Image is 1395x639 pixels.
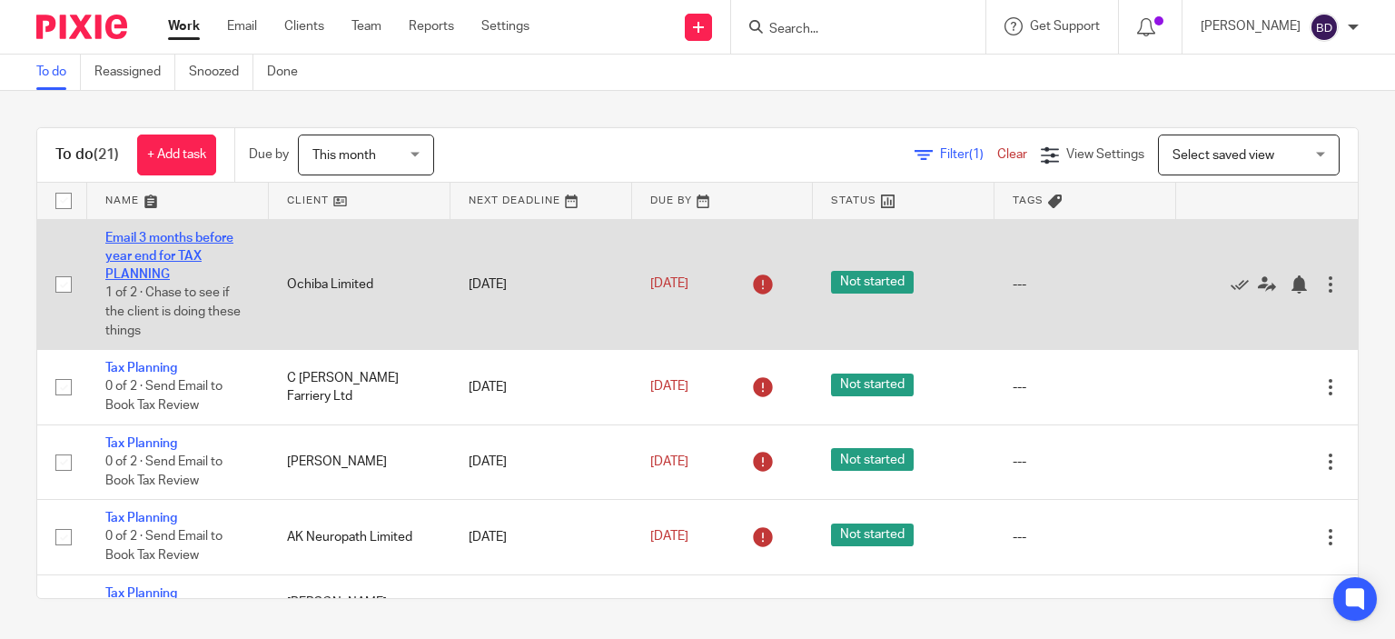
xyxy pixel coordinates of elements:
span: 1 of 2 · Chase to see if the client is doing these things [105,287,241,337]
td: AK Neuropath Limited [269,500,450,574]
span: This month [312,149,376,162]
span: Not started [831,448,914,471]
td: [DATE] [450,500,632,574]
div: --- [1013,528,1158,546]
a: Team [351,17,381,35]
td: Ochiba Limited [269,219,450,350]
a: Done [267,55,312,90]
span: [DATE] [650,278,688,291]
span: [DATE] [650,531,688,544]
a: Snoozed [189,55,253,90]
img: svg%3E [1310,13,1339,42]
div: --- [1013,275,1158,294]
span: 0 of 2 · Send Email to Book Tax Review [105,381,223,413]
span: [DATE] [650,381,688,394]
span: Select saved view [1172,149,1274,162]
span: Tags [1013,195,1044,205]
div: --- [1013,453,1158,471]
a: Tax Planning [105,437,177,450]
td: [DATE] [450,424,632,499]
span: (1) [969,148,984,161]
span: Filter [940,148,997,161]
a: To do [36,55,81,90]
a: + Add task [137,135,216,175]
span: 0 of 2 · Send Email to Book Tax Review [105,531,223,563]
a: Tax Planning [105,512,177,524]
td: [PERSON_NAME] [269,424,450,499]
a: Reassigned [94,55,175,90]
p: Due by [249,145,289,164]
span: 0 of 2 · Send Email to Book Tax Review [105,455,223,487]
a: Clear [997,148,1027,161]
a: Email [227,17,257,35]
span: [DATE] [650,455,688,468]
input: Search [767,22,931,38]
span: Not started [831,524,914,546]
span: Not started [831,374,914,396]
span: View Settings [1066,148,1144,161]
h1: To do [55,145,119,165]
span: (21) [94,147,119,162]
td: [DATE] [450,219,632,350]
a: Clients [284,17,324,35]
span: Not started [831,271,914,294]
a: Mark as done [1231,275,1258,294]
a: Tax Planning [105,587,177,600]
a: Tax Planning [105,362,177,374]
div: --- [1013,378,1158,396]
a: Email 3 months before year end for TAX PLANNING [105,232,233,282]
a: Settings [481,17,529,35]
a: Reports [409,17,454,35]
a: Work [168,17,200,35]
img: Pixie [36,15,127,39]
span: Get Support [1030,20,1100,33]
td: [DATE] [450,350,632,424]
p: [PERSON_NAME] [1201,17,1301,35]
td: C [PERSON_NAME] Farriery Ltd [269,350,450,424]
